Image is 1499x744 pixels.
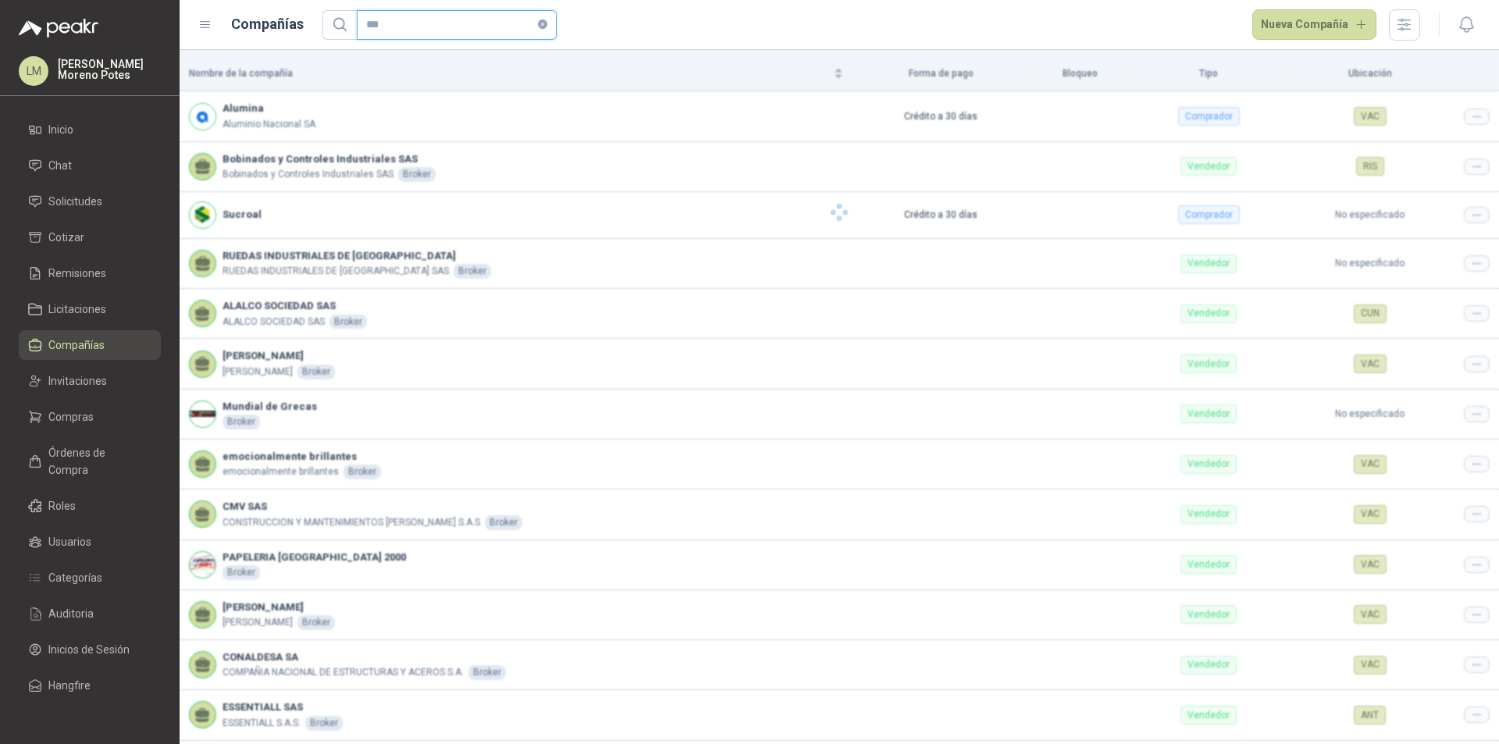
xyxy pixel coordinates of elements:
[48,265,106,282] span: Remisiones
[19,527,161,557] a: Usuarios
[19,330,161,360] a: Compañías
[19,635,161,664] a: Inicios de Sesión
[48,641,130,658] span: Inicios de Sesión
[538,20,547,29] span: close-circle
[19,151,161,180] a: Chat
[19,599,161,628] a: Auditoria
[48,533,91,550] span: Usuarios
[48,301,106,318] span: Licitaciones
[48,677,91,694] span: Hangfire
[19,438,161,485] a: Órdenes de Compra
[19,671,161,700] a: Hangfire
[48,408,94,425] span: Compras
[19,366,161,396] a: Invitaciones
[19,19,98,37] img: Logo peakr
[19,222,161,252] a: Cotizar
[231,13,304,35] h1: Compañías
[1252,9,1377,41] button: Nueva Compañía
[48,157,72,174] span: Chat
[48,121,73,138] span: Inicio
[538,17,547,32] span: close-circle
[48,605,94,622] span: Auditoria
[48,336,105,354] span: Compañías
[19,187,161,216] a: Solicitudes
[19,115,161,144] a: Inicio
[19,258,161,288] a: Remisiones
[48,229,84,246] span: Cotizar
[48,497,76,514] span: Roles
[19,402,161,432] a: Compras
[48,193,102,210] span: Solicitudes
[48,372,107,390] span: Invitaciones
[19,563,161,593] a: Categorías
[48,444,146,479] span: Órdenes de Compra
[19,56,48,86] div: LM
[19,491,161,521] a: Roles
[58,59,161,80] p: [PERSON_NAME] Moreno Potes
[48,569,102,586] span: Categorías
[19,294,161,324] a: Licitaciones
